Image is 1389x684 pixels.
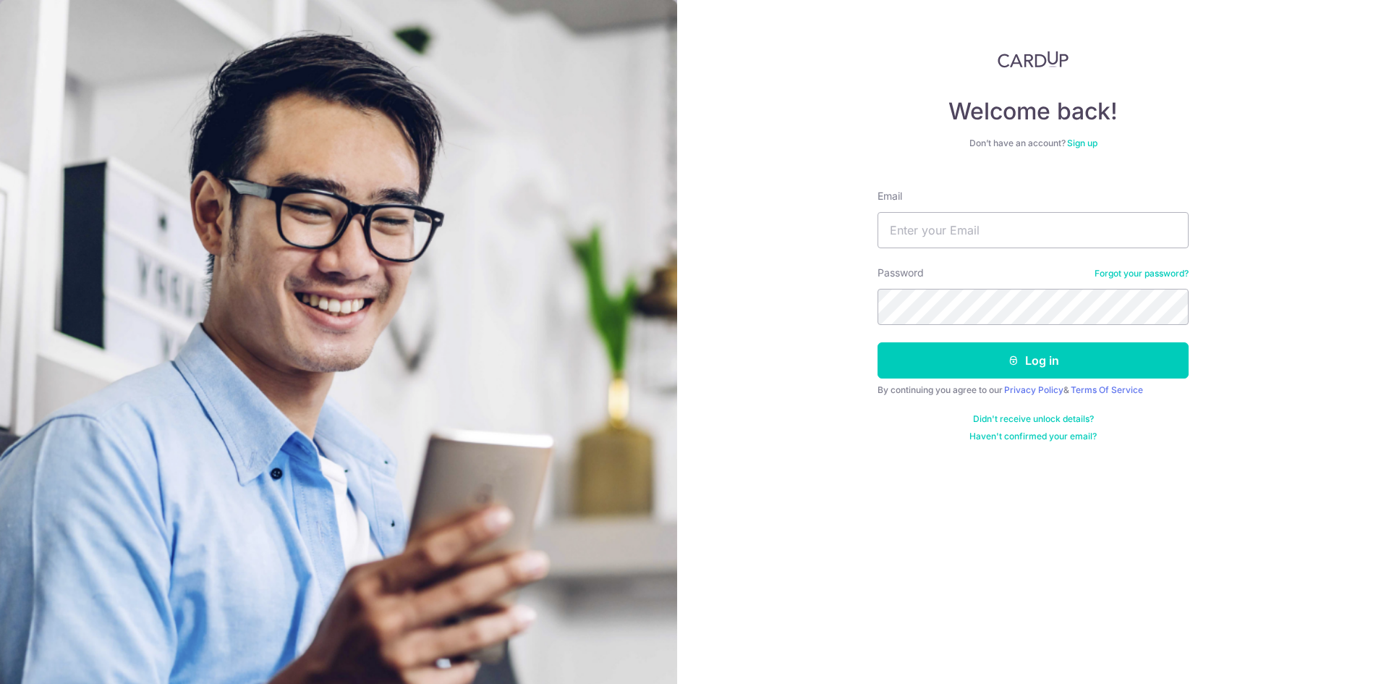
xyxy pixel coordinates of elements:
[969,431,1097,442] a: Haven't confirmed your email?
[878,97,1189,126] h4: Welcome back!
[973,413,1094,425] a: Didn't receive unlock details?
[878,189,902,203] label: Email
[1071,384,1143,395] a: Terms Of Service
[878,138,1189,149] div: Don’t have an account?
[878,384,1189,396] div: By continuing you agree to our &
[1095,268,1189,279] a: Forgot your password?
[998,51,1069,68] img: CardUp Logo
[1004,384,1063,395] a: Privacy Policy
[878,212,1189,248] input: Enter your Email
[878,342,1189,379] button: Log in
[1067,138,1097,148] a: Sign up
[878,266,924,280] label: Password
